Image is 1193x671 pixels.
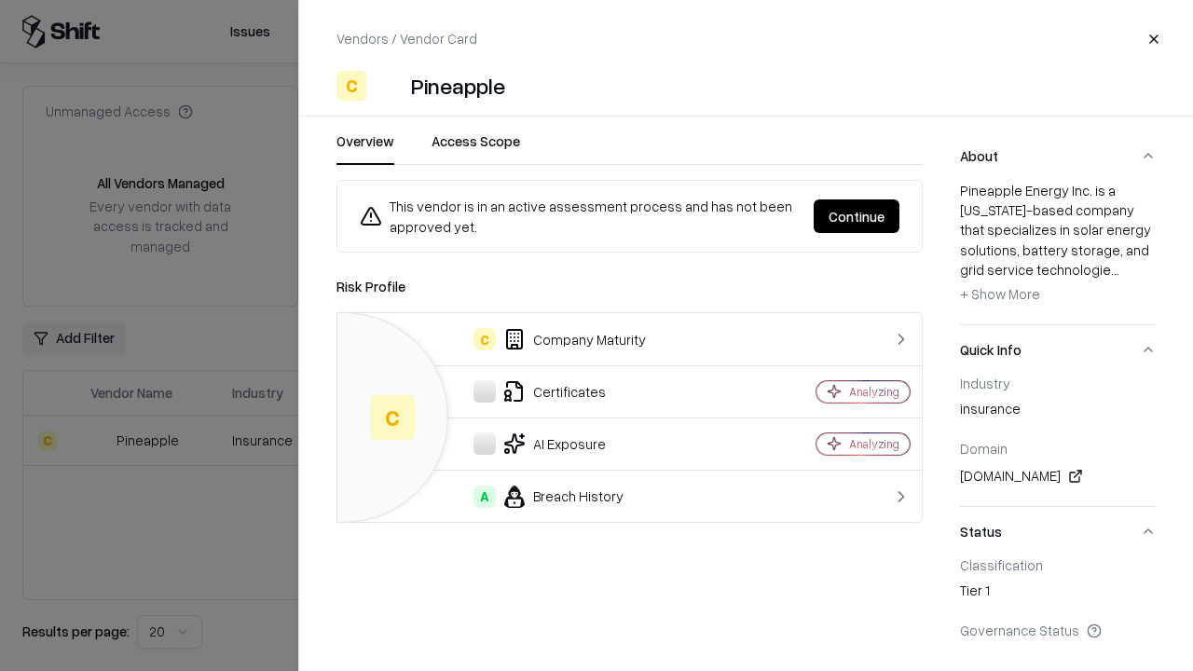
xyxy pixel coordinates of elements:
div: Company Maturity [352,328,751,350]
div: Pineapple [411,71,505,101]
div: C [473,328,496,350]
img: Pineapple [374,71,404,101]
div: Industry [960,375,1156,391]
p: Vendors / Vendor Card [336,29,477,48]
div: Quick Info [960,375,1156,506]
div: Risk Profile [336,275,923,297]
button: + Show More [960,280,1040,309]
div: Analyzing [849,384,899,400]
div: Breach History [352,486,751,508]
button: Overview [336,131,394,165]
button: Access Scope [432,131,520,165]
button: Quick Info [960,325,1156,375]
span: + Show More [960,285,1040,302]
div: insurance [960,399,1156,425]
div: [DOMAIN_NAME] [960,465,1156,487]
button: Continue [814,199,899,233]
div: Certificates [352,380,751,403]
div: AI Exposure [352,432,751,455]
div: This vendor is in an active assessment process and has not been approved yet. [360,196,799,237]
div: Analyzing [849,436,899,452]
div: Pineapple Energy Inc. is a [US_STATE]-based company that specializes in solar energy solutions, b... [960,181,1156,309]
div: Tier 1 [960,581,1156,607]
div: C [336,71,366,101]
div: Domain [960,440,1156,457]
span: ... [1111,261,1119,278]
div: Governance Status [960,622,1156,638]
div: A [473,486,496,508]
button: Status [960,507,1156,556]
button: About [960,131,1156,181]
div: About [960,181,1156,324]
div: Classification [960,556,1156,573]
div: C [370,395,415,440]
